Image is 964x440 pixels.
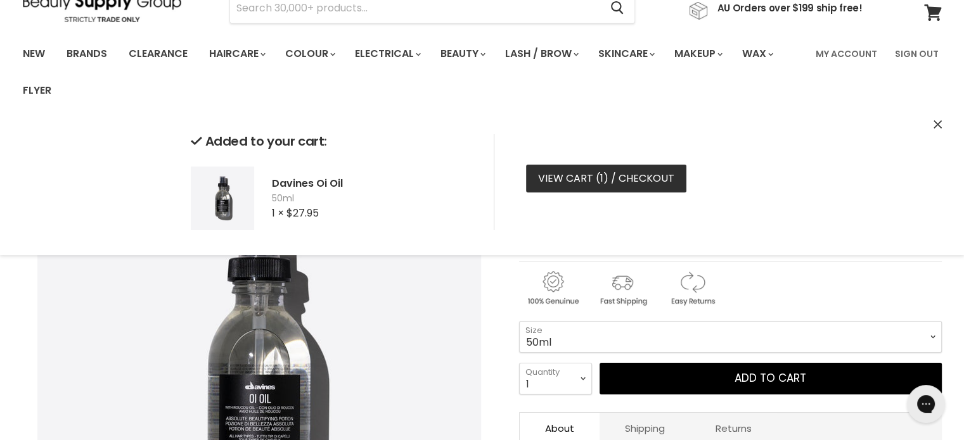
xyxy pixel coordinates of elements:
a: Sign Out [887,41,946,67]
img: returns.gif [659,269,726,308]
select: Quantity [519,363,592,394]
h2: Added to your cart: [191,134,473,149]
button: Add to cart [600,363,942,394]
span: Add to cart [735,370,806,386]
span: 50ml [272,192,473,205]
a: Colour [276,41,343,67]
ul: Main menu [13,35,808,109]
a: Skincare [589,41,662,67]
img: Davines Oi Oil [191,167,254,230]
a: My Account [808,41,885,67]
nav: Main [7,35,958,109]
a: Brands [57,41,117,67]
a: Lash / Brow [496,41,586,67]
a: Haircare [200,41,273,67]
img: genuine.gif [519,269,586,308]
a: Clearance [119,41,197,67]
a: Electrical [345,41,428,67]
iframe: Gorgias live chat messenger [901,380,951,427]
img: shipping.gif [589,269,656,308]
a: Wax [733,41,781,67]
span: $27.95 [286,206,319,220]
span: 1 [600,171,603,185]
a: Beauty [431,41,493,67]
a: Flyer [13,77,61,104]
h2: Davines Oi Oil [272,177,473,190]
a: Makeup [665,41,730,67]
span: 1 × [272,206,284,220]
button: Close [934,118,942,132]
a: View cart (1) / Checkout [526,165,686,192]
a: New [13,41,55,67]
